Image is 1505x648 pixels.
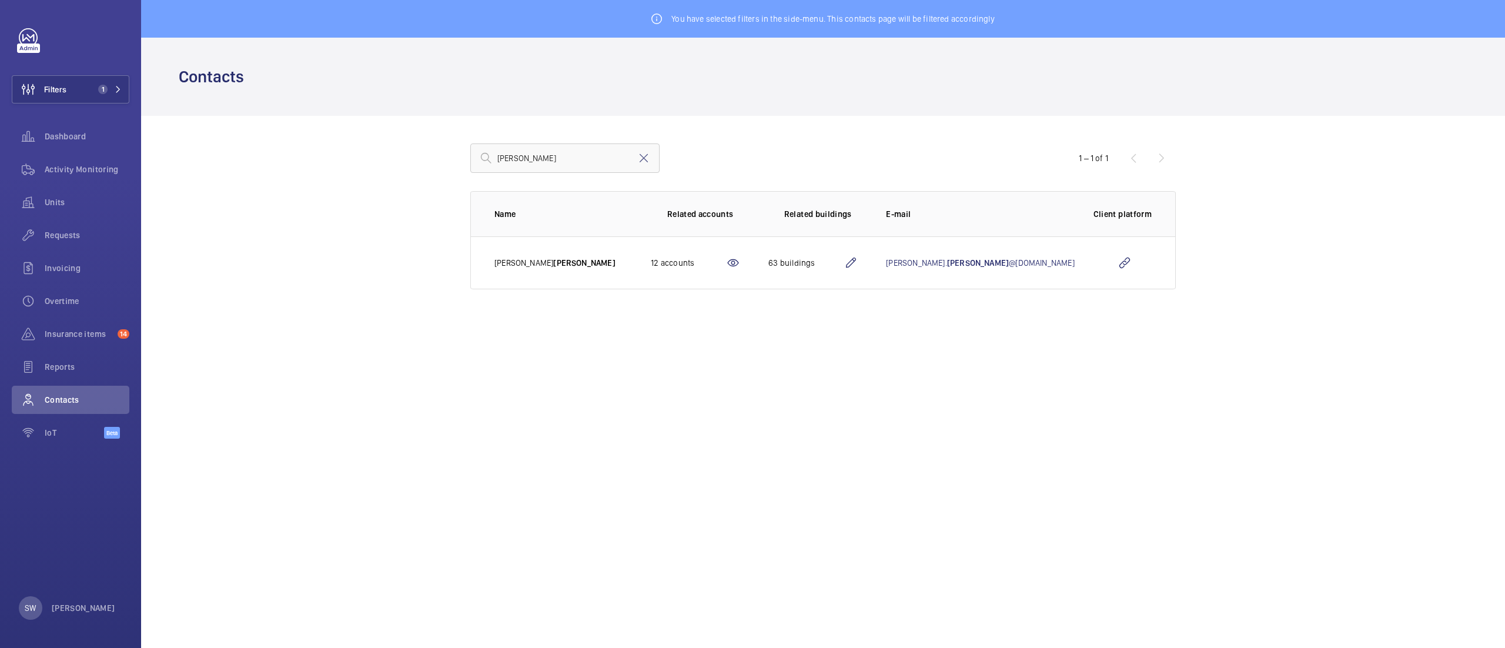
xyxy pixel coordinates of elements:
[553,258,615,268] span: [PERSON_NAME]
[12,75,129,103] button: Filters1
[494,257,616,269] p: [PERSON_NAME]
[1093,208,1152,220] p: Client platform
[494,208,632,220] p: Name
[470,143,660,173] input: Search by lastname, firstname, mail or client
[768,257,844,269] div: 63 buildings
[45,328,113,340] span: Insurance items
[45,427,104,439] span: IoT
[45,131,129,142] span: Dashboard
[25,602,36,614] p: SW
[44,83,66,95] span: Filters
[179,66,251,88] h1: Contacts
[651,257,726,269] div: 12 accounts
[45,295,129,307] span: Overtime
[45,361,129,373] span: Reports
[45,394,129,406] span: Contacts
[45,262,129,274] span: Invoicing
[118,329,129,339] span: 14
[667,208,734,220] p: Related accounts
[52,602,115,614] p: [PERSON_NAME]
[1079,152,1108,164] div: 1 – 1 of 1
[104,427,120,439] span: Beta
[98,85,108,94] span: 1
[886,258,1075,268] a: [PERSON_NAME].[PERSON_NAME]@[DOMAIN_NAME]
[784,208,852,220] p: Related buildings
[45,163,129,175] span: Activity Monitoring
[886,208,1075,220] p: E-mail
[947,258,1009,268] span: [PERSON_NAME]
[45,196,129,208] span: Units
[45,229,129,241] span: Requests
